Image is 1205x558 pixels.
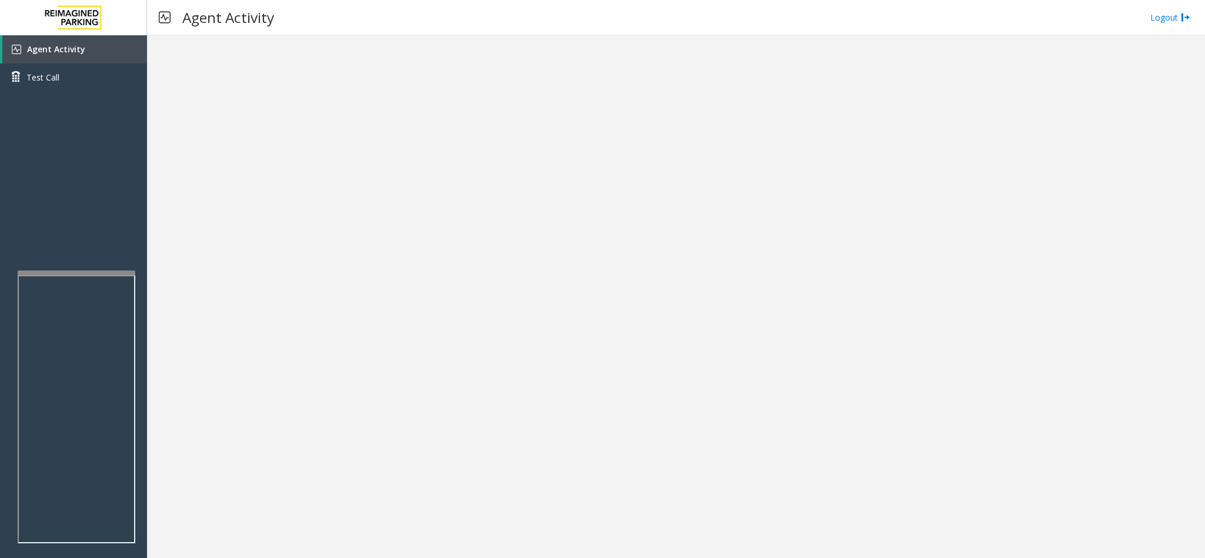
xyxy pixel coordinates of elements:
img: 'icon' [12,45,21,54]
span: Agent Activity [27,44,85,55]
span: Test Call [26,71,59,83]
a: Agent Activity [2,35,147,64]
a: Logout [1150,11,1190,24]
img: logout [1181,11,1190,24]
img: pageIcon [159,3,171,32]
h3: Agent Activity [176,3,280,32]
